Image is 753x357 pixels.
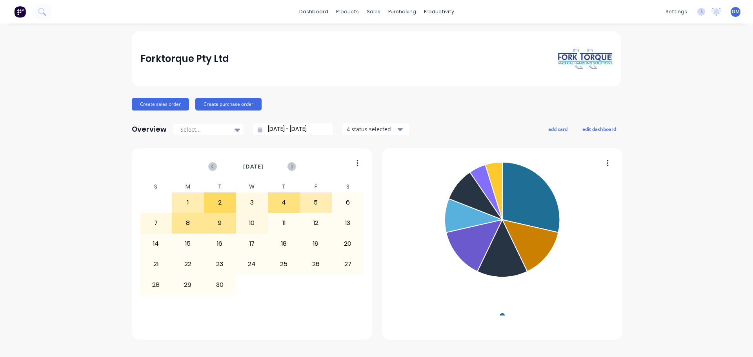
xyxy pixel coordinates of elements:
[268,254,300,274] div: 25
[172,181,204,192] div: M
[342,123,409,135] button: 4 status selected
[558,48,613,70] img: Forktorque Pty Ltd
[236,213,267,233] div: 10
[384,6,420,18] div: purchasing
[204,213,236,233] div: 9
[332,193,364,212] div: 6
[332,254,364,274] div: 27
[332,6,363,18] div: products
[236,193,267,212] div: 3
[204,254,236,274] div: 23
[420,6,458,18] div: productivity
[195,98,262,111] button: Create purchase order
[140,234,172,254] div: 14
[268,213,300,233] div: 11
[332,213,364,233] div: 13
[140,275,172,294] div: 28
[300,254,331,274] div: 26
[140,51,229,67] div: Forktorque Pty Ltd
[204,275,236,294] div: 30
[363,6,384,18] div: sales
[268,234,300,254] div: 18
[236,254,267,274] div: 24
[268,193,300,212] div: 4
[204,193,236,212] div: 2
[732,8,740,15] span: DM
[132,98,189,111] button: Create sales order
[236,234,267,254] div: 17
[662,6,691,18] div: settings
[204,181,236,192] div: T
[204,234,236,254] div: 16
[332,181,364,192] div: S
[332,234,364,254] div: 20
[577,124,621,134] button: edit dashboard
[172,275,204,294] div: 29
[300,193,331,212] div: 5
[172,254,204,274] div: 22
[300,181,332,192] div: F
[300,234,331,254] div: 19
[347,125,396,133] div: 4 status selected
[140,254,172,274] div: 21
[243,162,264,171] span: [DATE]
[140,213,172,233] div: 7
[140,181,172,192] div: S
[172,234,204,254] div: 15
[14,6,26,18] img: Factory
[300,213,331,233] div: 12
[236,181,268,192] div: W
[132,121,167,137] div: Overview
[172,213,204,233] div: 8
[172,193,204,212] div: 1
[543,124,573,134] button: add card
[268,181,300,192] div: T
[295,6,332,18] a: dashboard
